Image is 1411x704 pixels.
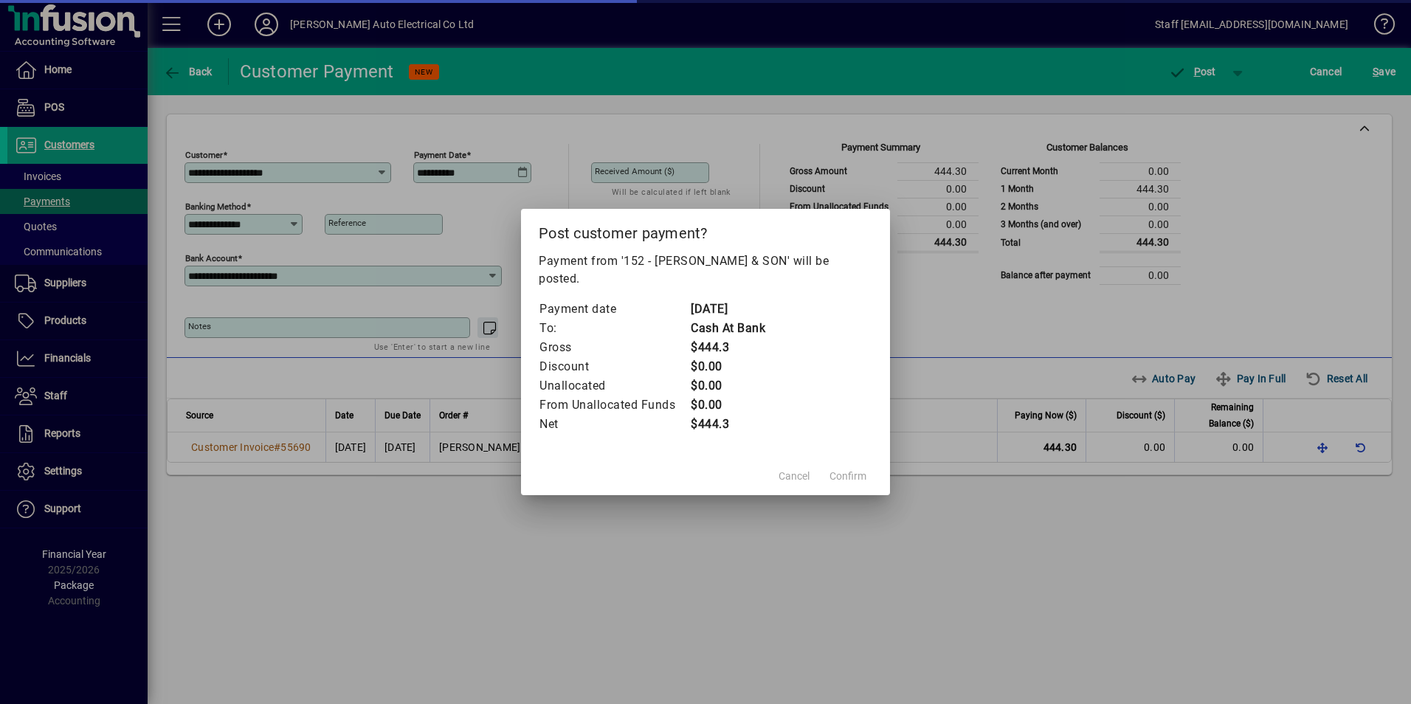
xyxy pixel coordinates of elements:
td: Gross [539,338,690,357]
td: [DATE] [690,300,765,319]
td: Net [539,415,690,434]
td: To: [539,319,690,338]
td: $444.3 [690,338,765,357]
td: $0.00 [690,376,765,396]
td: $0.00 [690,396,765,415]
h2: Post customer payment? [521,209,890,252]
td: Payment date [539,300,690,319]
td: $444.3 [690,415,765,434]
td: $0.00 [690,357,765,376]
td: Discount [539,357,690,376]
td: Cash At Bank [690,319,765,338]
td: From Unallocated Funds [539,396,690,415]
p: Payment from '152 - [PERSON_NAME] & SON' will be posted. [539,252,872,288]
td: Unallocated [539,376,690,396]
